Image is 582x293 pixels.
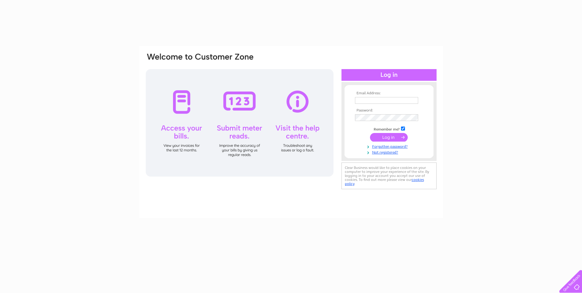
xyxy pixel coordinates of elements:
[355,143,425,149] a: Forgotten password?
[370,133,408,142] input: Submit
[353,91,425,96] th: Email Address:
[345,178,424,186] a: cookies policy
[353,108,425,113] th: Password:
[341,162,437,189] div: Clear Business would like to place cookies on your computer to improve your experience of the sit...
[355,149,425,155] a: Not registered?
[353,126,425,132] td: Remember me?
